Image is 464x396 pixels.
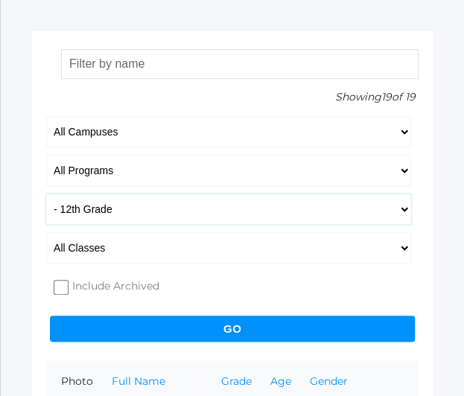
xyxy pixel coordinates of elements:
input: Go [50,316,415,342]
span: Include Archived [69,278,159,297]
a: Full Name [112,374,165,388]
a: Age [270,374,291,388]
a: Gender [310,374,348,388]
span: 19 [381,90,392,103]
input: Include Archived [54,280,69,295]
a: Grade [221,374,252,388]
input: Filter by name [61,49,419,79]
p: Showing of 19 [61,89,419,105]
